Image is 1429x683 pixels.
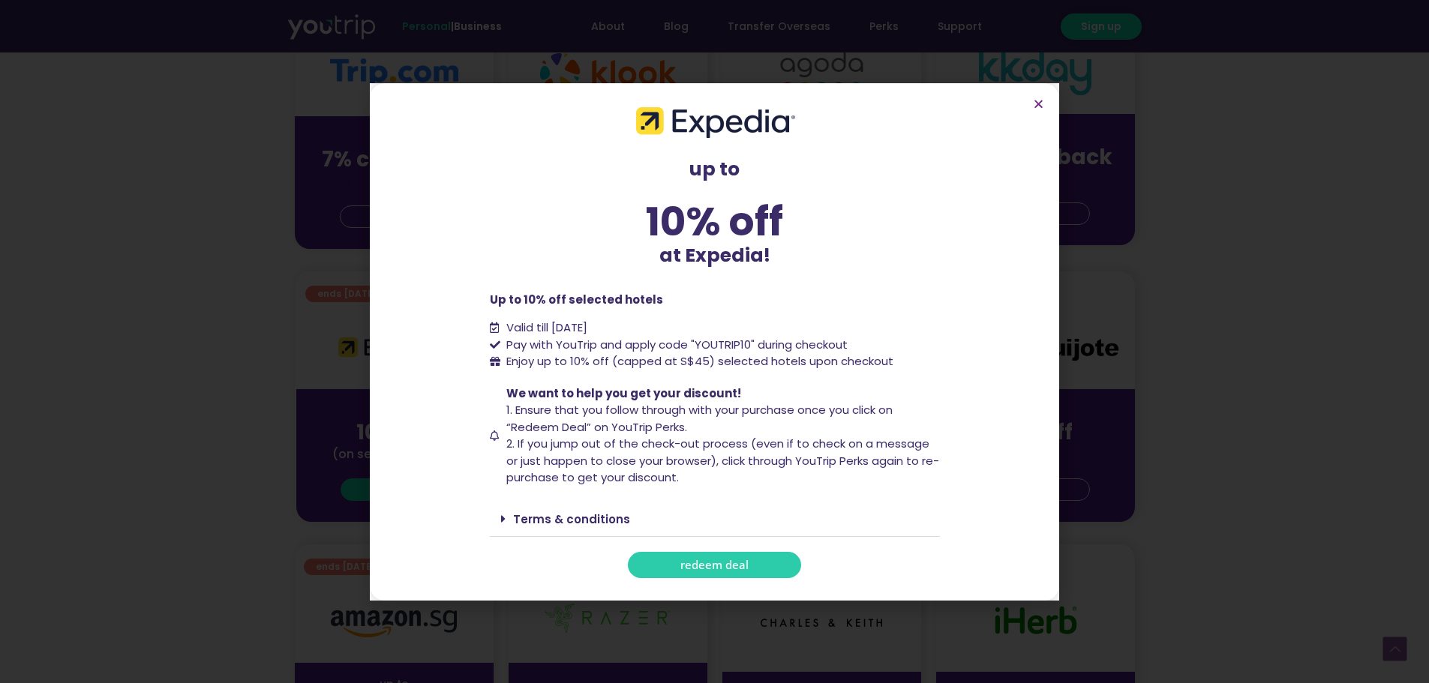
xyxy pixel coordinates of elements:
[503,353,893,370] span: Enjoy up to 10% off (capped at S$45) selected hotels upon checkout
[490,202,940,241] div: 10% off
[506,402,893,435] span: 1. Ensure that you follow through with your purchase once you click on “Redeem Deal” on YouTrip P...
[490,155,940,184] p: up to
[490,292,940,309] p: Up to 10% off selected hotels
[490,502,940,537] div: Terms & conditions
[490,241,940,270] p: at Expedia!
[628,552,801,578] a: redeem deal
[506,319,587,335] span: Valid till [DATE]
[1033,98,1044,109] a: Close
[506,385,741,401] span: We want to help you get your discount!
[680,559,749,571] span: redeem deal
[513,511,630,527] a: Terms & conditions
[506,436,939,485] span: 2. If you jump out of the check-out process (even if to check on a message or just happen to clos...
[503,337,848,354] span: Pay with YouTrip and apply code "YOUTRIP10" during checkout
